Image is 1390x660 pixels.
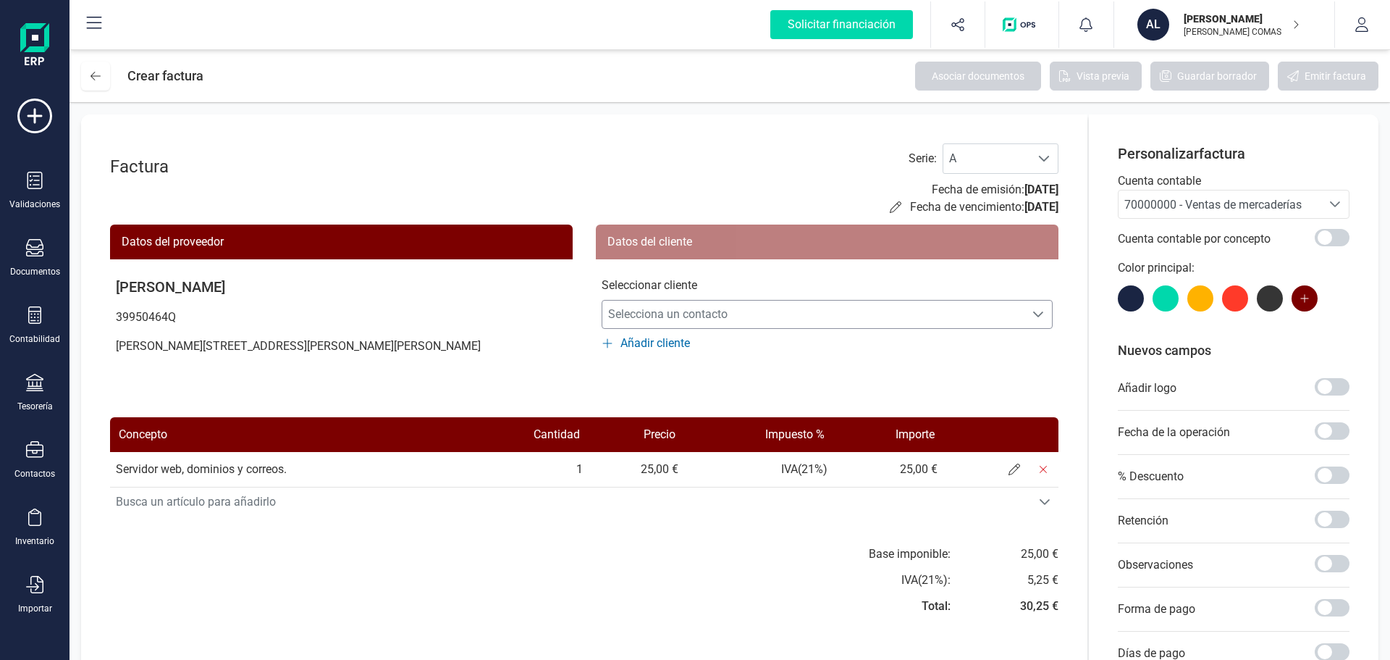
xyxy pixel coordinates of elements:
[1132,1,1317,48] button: AL[PERSON_NAME][PERSON_NAME] COMAS
[753,1,930,48] button: Solicitar financiación
[684,417,833,452] th: Impuesto %
[770,10,913,39] div: Solicitar financiación
[589,417,684,452] th: Precio
[1020,546,1058,563] div: 25,00 €
[922,598,951,615] div: Total:
[994,1,1050,48] button: Logo de OPS
[1050,62,1142,91] button: Vista previa
[1003,17,1041,32] img: Logo de OPS
[1118,512,1168,530] p: Retención
[1124,198,1302,212] span: 70000000 - Ventas de mercaderías
[1137,9,1169,41] div: AL
[14,468,55,480] div: Contactos
[589,452,684,487] td: 25,00 €
[869,546,951,563] div: Base imponible:
[943,144,1030,173] span: A
[1024,309,1052,320] div: Selecciona un contacto
[1024,183,1058,196] span: [DATE]
[465,452,589,487] td: 1
[110,488,1031,517] span: Busca un artículo para añadirlo
[910,199,1058,216] p: Fecha de vencimiento:
[1150,62,1269,91] button: Guardar borrador
[9,199,60,210] div: Validaciones
[9,333,60,345] div: Contabilidad
[1020,598,1058,615] div: 30,25 €
[901,572,951,589] div: IVA ( 21 %):
[602,277,1053,294] p: Seleccionar cliente
[1118,230,1271,248] p: Cuenta contable por concepto
[18,603,52,614] div: Importar
[1321,191,1349,218] div: Seleccione una cuenta
[1184,12,1300,26] p: [PERSON_NAME]
[127,62,203,91] div: Crear factura
[620,335,690,352] span: Añadir cliente
[110,417,465,452] th: Concepto
[110,271,573,303] p: [PERSON_NAME]
[596,225,1058,259] div: Datos del cliente
[110,155,226,178] div: Factura
[110,303,573,332] p: 39950464Q
[684,452,833,487] td: IVA ( 21 %)
[915,62,1041,91] button: Asociar documentos
[1118,143,1349,164] p: Personalizar factura
[1118,259,1349,277] p: Color principal:
[602,300,1024,329] span: Selecciona un contacto
[1118,601,1195,618] p: Forma de pago
[1118,341,1349,361] p: Nuevos campos
[1118,556,1193,574] p: Observaciones
[1024,200,1058,214] span: [DATE]
[1278,62,1378,91] button: Emitir factura
[17,401,53,412] div: Tesorería
[833,417,943,452] th: Importe
[1184,26,1300,38] p: [PERSON_NAME] COMAS
[1118,380,1176,397] p: Añadir logo
[110,452,465,487] td: Servidor web, dominios y correos.
[909,150,937,167] label: Serie :
[1118,468,1184,485] p: % Descuento
[932,181,1058,199] p: Fecha de emisión:
[1118,172,1349,190] p: Cuenta contable
[15,535,54,547] div: Inventario
[20,23,49,70] img: Logo Finanedi
[1031,496,1058,508] div: Busca un artículo para añadirlo
[1020,572,1058,589] div: 5,25 €
[465,417,589,452] th: Cantidad
[1118,424,1230,441] p: Fecha de la operación
[833,452,943,487] td: 25,00 €
[10,266,60,277] div: Documentos
[110,332,573,361] p: [PERSON_NAME][STREET_ADDRESS][PERSON_NAME][PERSON_NAME]
[110,225,573,259] div: Datos del proveedor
